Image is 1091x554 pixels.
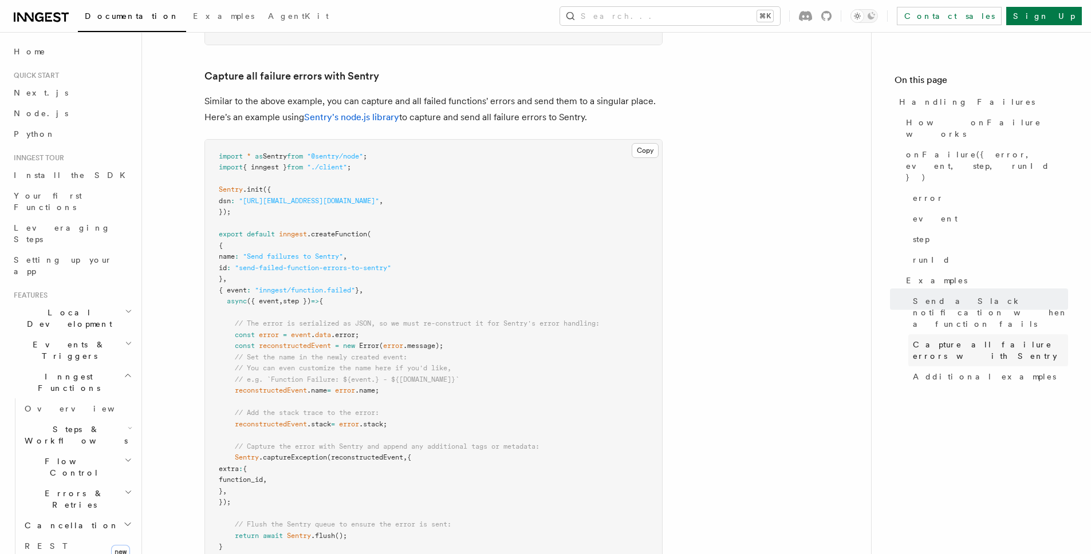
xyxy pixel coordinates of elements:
[9,185,135,217] a: Your first Functions
[219,465,239,473] span: extra
[304,112,399,122] a: Sentry's node.js library
[9,371,124,394] span: Inngest Functions
[235,364,451,372] span: // You can even customize the name here if you'd like,
[283,297,311,305] span: step })
[20,451,135,483] button: Flow Control
[9,153,64,163] span: Inngest tour
[235,453,259,461] span: Sentry
[9,250,135,282] a: Setting up your app
[239,197,379,205] span: "[URL][EMAIL_ADDRESS][DOMAIN_NAME]"
[913,192,944,204] span: error
[259,453,327,461] span: .captureException
[243,185,263,193] span: .init
[901,112,1068,144] a: How onFailure works
[355,386,379,394] span: .name;
[243,465,247,473] span: {
[908,334,1068,366] a: Capture all failure errors with Sentry
[913,295,1068,330] span: Send a Slack notification when a function fails
[355,286,359,294] span: }
[20,398,135,419] a: Overview
[908,229,1068,250] a: step
[343,252,347,260] span: ,
[20,483,135,515] button: Errors & Retries
[255,152,263,160] span: as
[908,366,1068,387] a: Additional examples
[901,270,1068,291] a: Examples
[235,532,259,540] span: return
[287,532,311,540] span: Sentry
[913,254,951,266] span: runId
[906,149,1068,183] span: onFailure({ error, event, step, runId })
[14,88,68,97] span: Next.js
[255,286,355,294] span: "inngest/function.failed"
[235,252,239,260] span: :
[219,197,231,205] span: dsn
[913,339,1068,362] span: Capture all failure errors with Sentry
[363,152,367,160] span: ;
[235,420,307,428] span: reconstructedEvent
[20,488,124,511] span: Errors & Retries
[219,152,243,160] span: import
[383,342,403,350] span: error
[227,264,231,272] span: :
[204,68,379,84] a: Capture all failure errors with Sentry
[283,331,287,339] span: =
[263,476,267,484] span: ,
[9,366,135,398] button: Inngest Functions
[307,152,363,160] span: "@sentry/node"
[403,453,407,461] span: ,
[331,331,359,339] span: .error;
[287,163,303,171] span: from
[235,331,255,339] span: const
[327,386,331,394] span: =
[20,424,128,446] span: Steps & Workflows
[223,275,227,283] span: ,
[219,275,223,283] span: }
[9,339,125,362] span: Events & Triggers
[913,213,958,224] span: event
[9,82,135,103] a: Next.js
[315,331,331,339] span: data
[219,252,235,260] span: name
[311,297,319,305] span: =>
[311,331,315,339] span: .
[235,264,391,272] span: "send-failed-function-errors-to-sentry"
[247,230,275,238] span: default
[235,520,451,528] span: // Flush the Sentry queue to ensure the error is sent:
[307,230,367,238] span: .createFunction
[20,419,135,451] button: Steps & Workflows
[235,409,379,417] span: // Add the stack trace to the error:
[247,286,251,294] span: :
[235,342,255,350] span: const
[219,476,263,484] span: function_id
[243,252,343,260] span: "Send failures to Sentry"
[311,532,335,540] span: .flush
[335,532,347,540] span: ();
[307,386,327,394] span: .name
[78,3,186,32] a: Documentation
[895,73,1068,92] h4: On this page
[287,152,303,160] span: from
[227,297,247,305] span: async
[906,275,967,286] span: Examples
[231,197,235,205] span: :
[247,297,279,305] span: ({ event
[219,487,223,495] span: }
[632,143,659,158] button: Copy
[908,250,1068,270] a: runId
[335,342,339,350] span: =
[319,297,323,305] span: {
[291,331,311,339] span: event
[899,96,1035,108] span: Handling Failures
[9,124,135,144] a: Python
[219,163,243,171] span: import
[307,420,331,428] span: .stack
[379,342,383,350] span: (
[259,331,279,339] span: error
[235,319,600,327] span: // The error is serialized as JSON, so we must re-construct it for Sentry's error handling:
[20,520,119,531] span: Cancellation
[259,342,331,350] span: reconstructedEvent
[359,420,387,428] span: .stack;
[9,307,125,330] span: Local Development
[897,7,1002,25] a: Contact sales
